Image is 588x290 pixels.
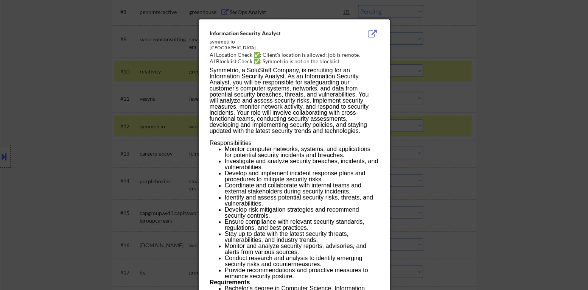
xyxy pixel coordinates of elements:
div: AI Blocklist Check ✅: Symmetrio is not on the blocklist. [210,58,382,65]
li: Conduct research and analysis to identify emerging security risks and countermeasures. [225,255,378,267]
li: Stay up to date with the latest security threats, vulnerabilities, and industry trends. [225,231,378,243]
li: Provide recommendations and proactive measures to enhance security posture. [225,267,378,279]
li: Develop risk mitigation strategies and recommend security controls. [225,207,378,219]
div: symmetrio [210,38,341,45]
li: Ensure compliance with relevant security standards, regulations, and best practices. [225,219,378,231]
li: Identify and assess potential security risks, threats, and vulnerabilities. [225,195,378,207]
li: Monitor computer networks, systems, and applications for potential security incidents and breaches. [225,146,378,158]
h3: Responsibilities [210,140,378,146]
div: AI Location Check ✅: Client's location is allowed; job is remote. [210,51,382,59]
li: Investigate and analyze security breaches, incidents, and vulnerabilities. [225,158,378,170]
p: Symmetrio, a SoluStaff Company, is recruiting for an Information Security Analyst. As an Informat... [210,67,378,134]
div: Information Security Analyst [210,30,341,37]
li: Coordinate and collaborate with internal teams and external stakeholders during security incidents. [225,182,378,195]
div: [GEOGRAPHIC_DATA] [210,45,341,51]
li: Develop and implement incident response plans and procedures to mitigate security risks. [225,170,378,182]
strong: Requirements [210,279,250,285]
li: Monitor and analyze security reports, advisories, and alerts from various sources. [225,243,378,255]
